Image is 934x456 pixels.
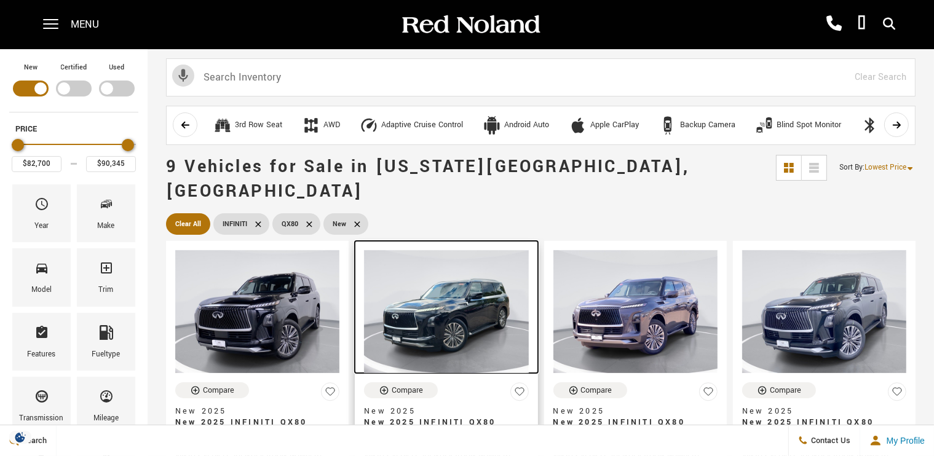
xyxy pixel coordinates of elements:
img: 2025 INFINITI QX80 LUXE [364,250,528,373]
div: Backup Camera [659,116,677,135]
span: Clear All [175,216,201,232]
span: 9 Vehicles for Sale in [US_STATE][GEOGRAPHIC_DATA], [GEOGRAPHIC_DATA] [166,155,689,203]
div: Price [12,135,136,172]
div: Fueltype [92,348,121,361]
div: FueltypeFueltype [77,313,135,371]
div: Compare [770,385,801,396]
div: Apple CarPlay [569,116,587,135]
span: Model [34,257,49,283]
img: 2025 INFINITI QX80 LUXE [553,250,718,373]
button: Open user profile menu [860,425,934,456]
span: New 2025 INFINITI QX80 LUXE [742,417,897,439]
div: Trim [99,283,114,297]
div: Android Auto [504,120,549,131]
div: 3rd Row Seat [235,120,282,131]
a: New 2025New 2025 INFINITI QX80 LUXE [364,406,528,439]
input: Minimum [12,156,61,172]
button: Blind Spot MonitorBlind Spot Monitor [748,112,848,138]
button: Save Vehicle [888,382,906,406]
button: Compare Vehicle [364,382,438,398]
div: AWD [302,116,320,135]
div: Minimum Price [12,139,24,151]
div: Android Auto [483,116,501,135]
span: New [333,216,346,232]
div: Transmission [20,412,64,425]
span: New 2025 INFINITI QX80 LUXE [553,417,708,439]
button: Backup CameraBackup Camera [652,112,742,138]
span: Trim [99,257,114,283]
input: Maximum [86,156,136,172]
div: 3rd Row Seat [213,116,232,135]
span: Lowest Price [865,162,906,173]
button: Save Vehicle [510,382,529,406]
div: ModelModel [12,248,71,306]
a: New 2025New 2025 INFINITI QX80 LUXE [742,406,906,439]
span: Contact Us [808,435,850,446]
button: AWDAWD [295,112,347,138]
label: New [24,61,38,74]
div: Bluetooth [861,116,879,135]
button: Android AutoAndroid Auto [476,112,556,138]
button: Apple CarPlayApple CarPlay [562,112,646,138]
div: Compare [203,385,234,396]
div: FeaturesFeatures [12,313,71,371]
div: MileageMileage [77,377,135,434]
a: New 2025New 2025 INFINITI QX80 LUXE [175,406,339,439]
span: New 2025 INFINITI QX80 LUXE [364,417,519,439]
h5: Price [15,124,132,135]
div: Compare [581,385,612,396]
div: MakeMake [77,184,135,242]
span: New 2025 [742,406,897,417]
div: Apple CarPlay [590,120,639,131]
div: TrimTrim [77,248,135,306]
img: 2025 INFINITI QX80 LUXE [742,250,906,373]
button: Compare Vehicle [742,382,816,398]
span: INFINITI [223,216,247,232]
span: QX80 [282,216,298,232]
img: 2025 INFINITI QX80 LUXE [175,250,339,373]
div: Backup Camera [680,120,735,131]
span: Fueltype [99,322,114,348]
div: Filter by Vehicle Type [9,61,138,112]
span: Features [34,322,49,348]
div: AWD [323,120,340,131]
button: Adaptive Cruise ControlAdaptive Cruise Control [353,112,470,138]
span: Transmission [34,386,49,412]
svg: Click to toggle on voice search [172,65,194,87]
span: Sort By : [839,162,865,173]
span: New 2025 [553,406,708,417]
button: scroll left [173,112,197,137]
div: Year [34,219,49,233]
div: Mileage [93,412,119,425]
label: Used [109,61,125,74]
div: Compare [392,385,423,396]
span: My Profile [882,436,925,446]
button: Compare Vehicle [175,382,249,398]
img: Red Noland Auto Group [400,14,541,36]
div: YearYear [12,184,71,242]
div: Adaptive Cruise Control [381,120,463,131]
div: Model [31,283,52,297]
span: New 2025 [175,406,330,417]
span: New 2025 [364,406,519,417]
span: Year [34,194,49,219]
div: Maximum Price [122,139,134,151]
div: Make [98,219,115,233]
button: 3rd Row Seat3rd Row Seat [207,112,289,138]
div: TransmissionTransmission [12,377,71,434]
section: Click to Open Cookie Consent Modal [6,431,34,444]
div: Blind Spot Monitor [755,116,774,135]
span: Make [99,194,114,219]
button: scroll right [884,112,909,137]
button: Compare Vehicle [553,382,627,398]
button: Save Vehicle [699,382,718,406]
input: Search Inventory [166,58,916,96]
label: Certified [61,61,87,74]
span: Mileage [99,386,114,412]
button: Save Vehicle [321,382,339,406]
div: Blind Spot Monitor [777,120,841,131]
button: Bluetooth [854,112,922,138]
a: New 2025New 2025 INFINITI QX80 LUXE [553,406,718,439]
div: Adaptive Cruise Control [360,116,378,135]
div: Features [28,348,56,361]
